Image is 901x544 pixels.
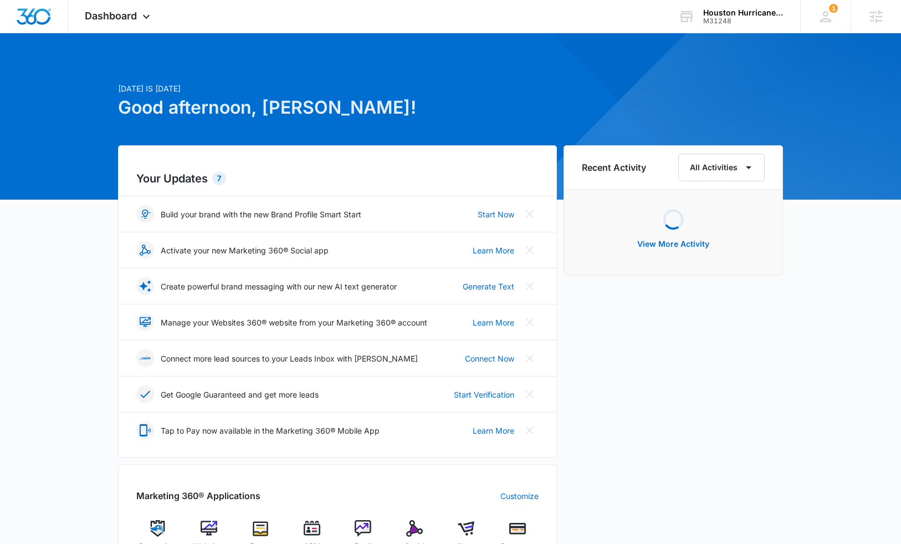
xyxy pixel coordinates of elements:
a: Learn More [473,317,514,328]
div: account id [703,17,784,25]
a: Learn More [473,245,514,256]
a: Generate Text [463,281,514,292]
span: Dashboard [85,10,137,22]
button: Close [521,241,539,259]
button: Close [521,313,539,331]
div: account name [703,8,784,17]
div: 7 [212,172,226,185]
h1: Good afternoon, [PERSON_NAME]! [118,94,557,121]
p: Manage your Websites 360® website from your Marketing 360® account [161,317,427,328]
div: notifications count [829,4,838,13]
button: Close [521,277,539,295]
button: Close [521,385,539,403]
h2: Your Updates [136,170,539,187]
a: Connect Now [465,353,514,364]
a: Learn More [473,425,514,436]
p: Create powerful brand messaging with our new AI text generator [161,281,397,292]
p: Activate your new Marketing 360® Social app [161,245,329,256]
p: Get Google Guaranteed and get more leads [161,389,319,400]
h6: Recent Activity [582,161,646,174]
h2: Marketing 360® Applications [136,489,260,502]
button: All Activities [678,154,765,181]
a: Start Verification [454,389,514,400]
p: Connect more lead sources to your Leads Inbox with [PERSON_NAME] [161,353,418,364]
span: 1 [829,4,838,13]
p: Tap to Pay now available in the Marketing 360® Mobile App [161,425,380,436]
a: Start Now [478,209,514,220]
button: Close [521,349,539,367]
button: Close [521,205,539,223]
button: View More Activity [626,231,720,257]
p: Build your brand with the new Brand Profile Smart Start [161,209,361,220]
a: Customize [500,490,539,502]
button: Close [521,421,539,439]
p: [DATE] is [DATE] [118,83,557,94]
